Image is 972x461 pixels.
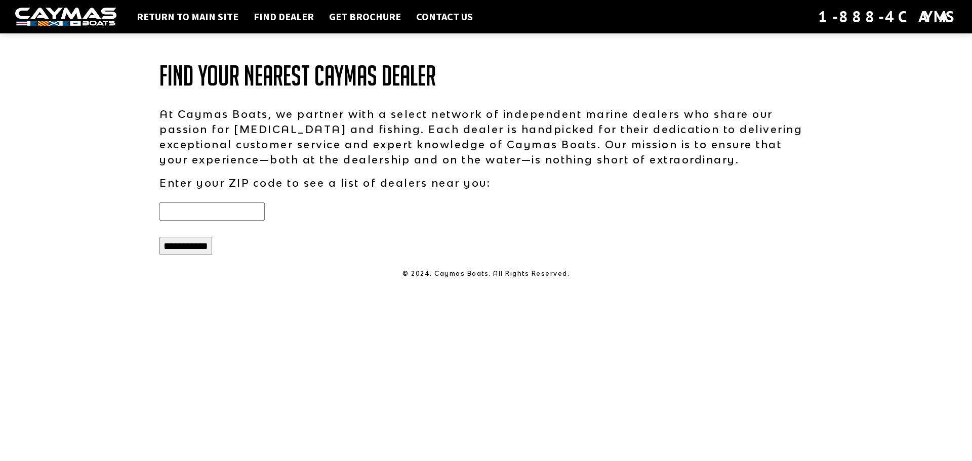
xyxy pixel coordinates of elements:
[324,10,406,23] a: Get Brochure
[159,269,813,278] p: © 2024. Caymas Boats. All Rights Reserved.
[159,61,813,91] h1: Find Your Nearest Caymas Dealer
[411,10,478,23] a: Contact Us
[159,106,813,167] p: At Caymas Boats, we partner with a select network of independent marine dealers who share our pas...
[132,10,244,23] a: Return to main site
[15,8,116,26] img: white-logo-c9c8dbefe5ff5ceceb0f0178aa75bf4bb51f6bca0971e226c86eb53dfe498488.png
[249,10,319,23] a: Find Dealer
[159,175,813,190] p: Enter your ZIP code to see a list of dealers near you:
[818,6,957,28] div: 1-888-4CAYMAS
